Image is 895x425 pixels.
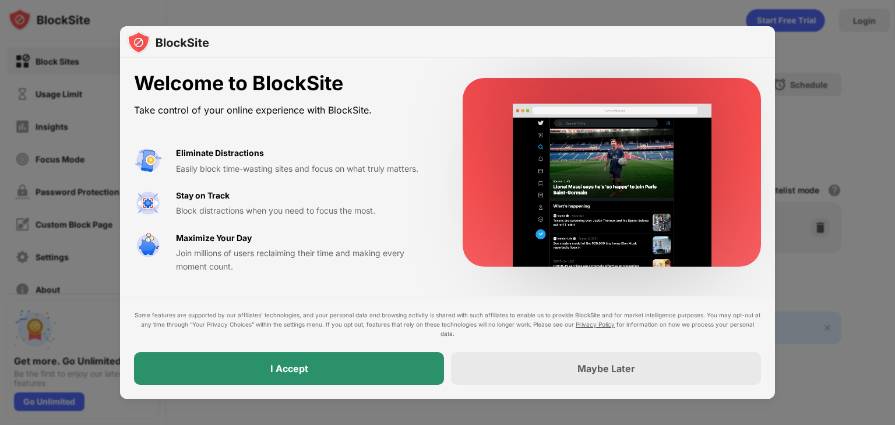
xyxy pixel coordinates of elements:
div: Eliminate Distractions [176,147,264,160]
img: logo-blocksite.svg [127,31,209,54]
img: value-avoid-distractions.svg [134,147,162,175]
div: Some features are supported by our affiliates’ technologies, and your personal data and browsing ... [134,310,761,338]
div: Stay on Track [176,189,230,202]
div: Welcome to BlockSite [134,72,435,95]
a: Privacy Policy [576,321,615,328]
div: I Accept [270,363,308,374]
img: value-safe-time.svg [134,232,162,260]
img: value-focus.svg [134,189,162,217]
div: Easily block time-wasting sites and focus on what truly matters. [176,162,435,175]
div: Maybe Later [577,363,635,374]
div: Block distractions when you need to focus the most. [176,204,435,217]
div: Join millions of users reclaiming their time and making every moment count. [176,247,435,273]
div: Take control of your online experience with BlockSite. [134,102,435,119]
div: Maximize Your Day [176,232,252,245]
